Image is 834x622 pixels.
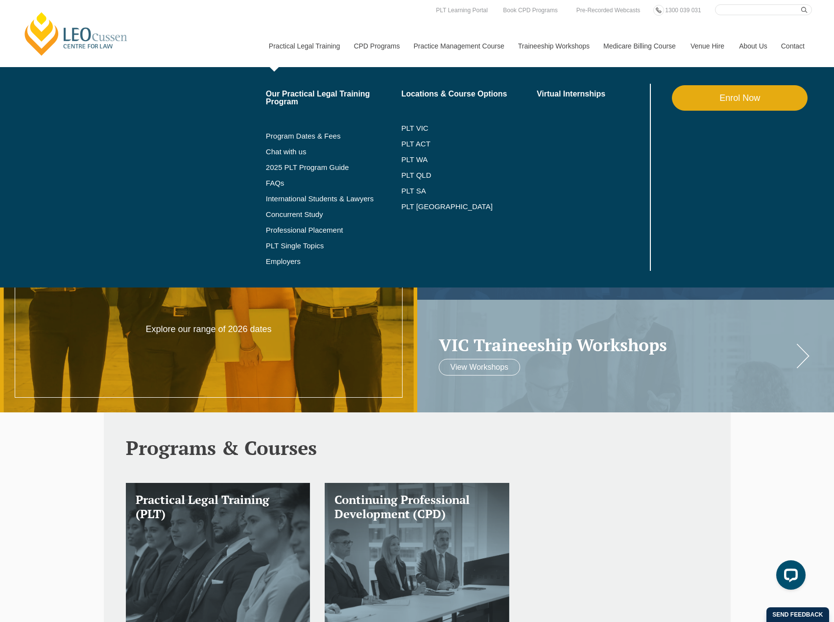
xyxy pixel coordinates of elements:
a: Venue Hire [683,25,732,67]
a: Medicare Billing Course [596,25,683,67]
a: About Us [732,25,774,67]
a: 2025 PLT Program Guide [266,164,377,171]
a: Professional Placement [266,226,402,234]
a: PLT QLD [401,171,537,179]
a: Practice Management Course [406,25,511,67]
h3: Practical Legal Training (PLT) [136,493,301,521]
a: PLT [GEOGRAPHIC_DATA] [401,203,537,211]
a: PLT Single Topics [266,242,402,250]
a: Pre-Recorded Webcasts [574,5,643,16]
a: View Workshops [439,359,521,376]
a: FAQs [266,179,402,187]
a: PLT VIC [401,124,537,132]
h2: Programs & Courses [126,437,709,458]
a: VIC Traineeship Workshops [439,335,793,354]
a: 1300 039 031 [663,5,703,16]
a: PLT WA [401,156,512,164]
a: Enrol Now [672,85,808,111]
a: PLT Learning Portal [433,5,490,16]
a: [PERSON_NAME] Centre for Law [22,11,130,57]
a: Practical Legal Training [262,25,347,67]
a: PLT ACT [401,140,537,148]
p: Explore our range of 2026 dates [125,324,292,335]
a: Locations & Course Options [401,90,537,98]
iframe: LiveChat chat widget [768,556,810,598]
a: Program Dates & Fees [266,132,402,140]
a: PLT SA [401,187,537,195]
a: Employers [266,258,402,265]
a: Book CPD Programs [500,5,560,16]
a: International Students & Lawyers [266,195,402,203]
a: Our Practical Legal Training Program [266,90,402,106]
a: Contact [774,25,812,67]
h3: Continuing Professional Development (CPD) [334,493,500,521]
a: Chat with us [266,148,402,156]
a: CPD Programs [346,25,406,67]
a: Traineeship Workshops [511,25,596,67]
a: Concurrent Study [266,211,402,218]
a: Virtual Internships [537,90,648,98]
span: 1300 039 031 [665,7,701,14]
